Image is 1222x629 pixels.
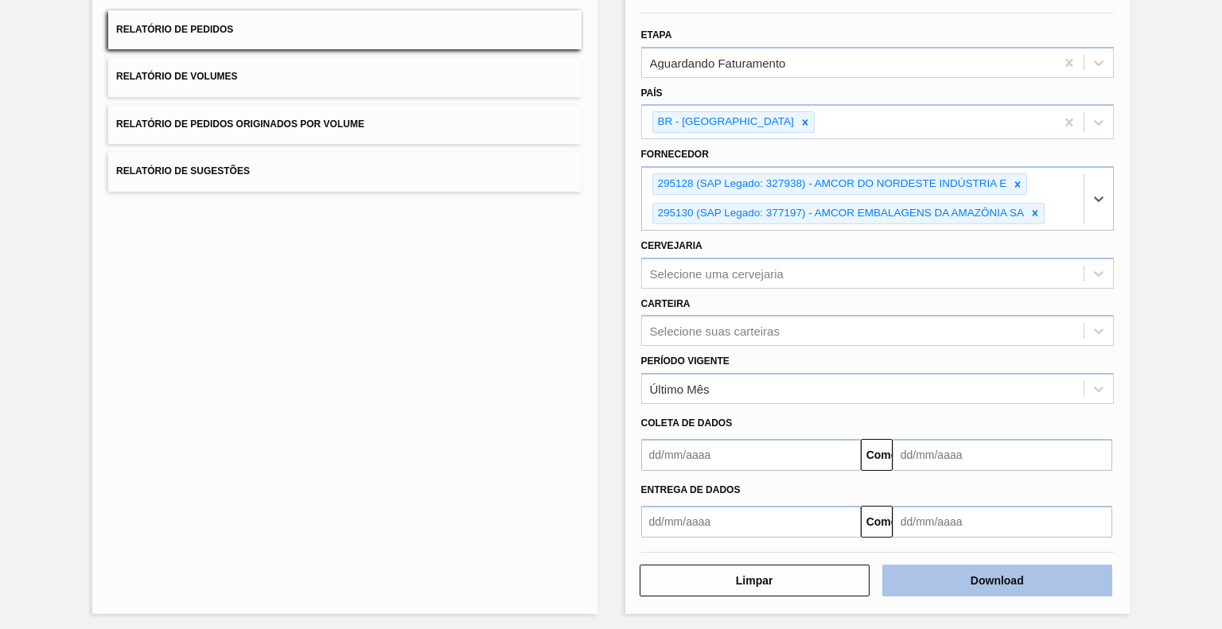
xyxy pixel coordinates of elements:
[658,207,1024,219] font: 295130 (SAP Legado: 377197) - AMCOR EMBALAGENS DA AMAZÔNIA SA
[971,574,1024,587] font: Download
[108,152,581,191] button: Relatório de Sugestões
[641,29,672,41] font: Etapa
[658,115,794,127] font: BR - [GEOGRAPHIC_DATA]
[658,177,1007,189] font: 295128 (SAP Legado: 327938) - AMCOR DO NORDESTE INDÚSTRIA E
[650,56,786,69] font: Aguardando Faturamento
[108,105,581,144] button: Relatório de Pedidos Originados por Volume
[641,417,733,429] font: Coleta de dados
[116,72,237,83] font: Relatório de Volumes
[641,240,702,251] font: Cervejaria
[108,10,581,49] button: Relatório de Pedidos
[116,118,364,130] font: Relatório de Pedidos Originados por Volume
[650,266,784,280] font: Selecione uma cervejaria
[736,574,773,587] font: Limpar
[882,565,1112,596] button: Download
[641,506,861,538] input: dd/mm/aaaa
[641,298,691,309] font: Carteira
[861,439,893,471] button: Comeu
[893,506,1112,538] input: dd/mm/aaaa
[116,24,233,35] font: Relatório de Pedidos
[641,439,861,471] input: dd/mm/aaaa
[116,166,250,177] font: Relatório de Sugestões
[650,324,780,338] font: Selecione suas carteiras
[641,149,709,160] font: Fornecedor
[641,87,663,99] font: País
[866,515,904,528] font: Comeu
[650,382,710,396] font: Último Mês
[641,355,730,367] font: Período Vigente
[861,506,893,538] button: Comeu
[640,565,870,596] button: Limpar
[641,484,741,495] font: Entrega de dados
[108,57,581,96] button: Relatório de Volumes
[893,439,1112,471] input: dd/mm/aaaa
[866,448,904,461] font: Comeu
